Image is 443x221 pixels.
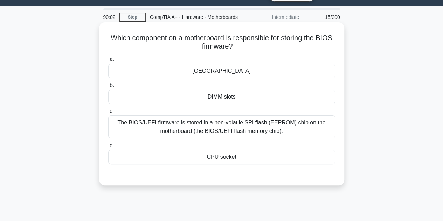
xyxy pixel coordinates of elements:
span: c. [110,108,114,114]
span: a. [110,56,114,62]
div: 15/200 [303,10,344,24]
div: CompTIA A+ - Hardware - Motherboards [146,10,242,24]
h5: Which component on a motherboard is responsible for storing the BIOS firmware? [108,34,336,51]
div: 90:02 [99,10,119,24]
span: d. [110,142,114,148]
div: [GEOGRAPHIC_DATA] [108,64,335,78]
div: CPU socket [108,150,335,164]
div: The BIOS/UEFI firmware is stored in a non-volatile SPI flash (EEPROM) chip on the motherboard (th... [108,115,335,138]
div: DIMM slots [108,90,335,104]
span: b. [110,82,114,88]
a: Stop [119,13,146,22]
div: Intermediate [242,10,303,24]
